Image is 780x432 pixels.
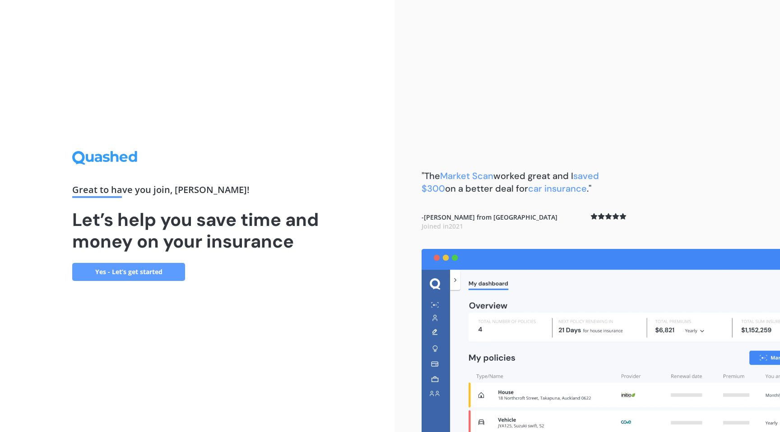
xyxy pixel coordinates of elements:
b: - [PERSON_NAME] from [GEOGRAPHIC_DATA] [422,213,557,230]
div: Great to have you join , [PERSON_NAME] ! [72,185,322,198]
span: saved $300 [422,170,599,194]
a: Yes - Let’s get started [72,263,185,281]
span: Market Scan [440,170,493,182]
span: Joined in 2021 [422,222,463,230]
span: car insurance [528,183,587,194]
h1: Let’s help you save time and money on your insurance [72,209,322,252]
b: "The worked great and I on a better deal for ." [422,170,599,194]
